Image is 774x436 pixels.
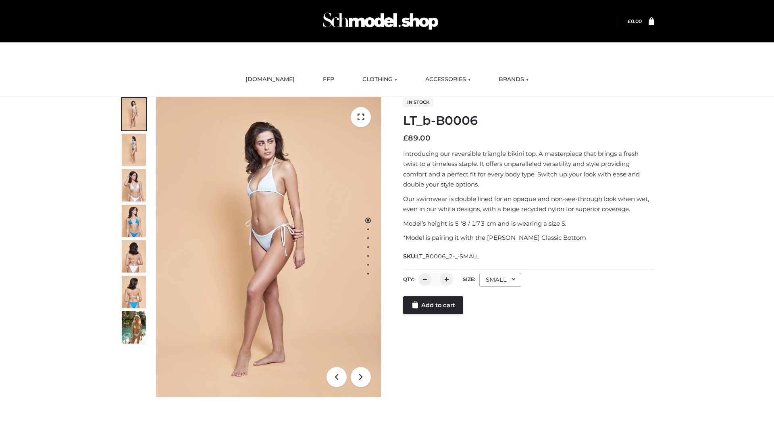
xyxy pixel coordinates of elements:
bdi: 0.00 [628,18,642,24]
p: Introducing our reversible triangle bikini top. A masterpiece that brings a fresh twist to a time... [403,149,654,190]
img: ArielClassicBikiniTop_CloudNine_AzureSky_OW114ECO_7-scaled.jpg [122,240,146,272]
img: Arieltop_CloudNine_AzureSky2.jpg [122,311,146,344]
label: Size: [463,276,475,282]
a: FFP [317,71,340,88]
span: In stock [403,97,433,107]
bdi: 89.00 [403,134,431,143]
p: Our swimwear is double lined for an opaque and non-see-through look when wet, even in our white d... [403,194,654,214]
a: CLOTHING [356,71,403,88]
img: ArielClassicBikiniTop_CloudNine_AzureSky_OW114ECO_2-scaled.jpg [122,134,146,166]
img: ArielClassicBikiniTop_CloudNine_AzureSky_OW114ECO_8-scaled.jpg [122,276,146,308]
h1: LT_b-B0006 [403,113,654,128]
a: Add to cart [403,296,463,314]
p: *Model is pairing it with the [PERSON_NAME] Classic Bottom [403,233,654,243]
img: Schmodel Admin 964 [320,5,441,37]
span: SKU: [403,252,480,261]
p: Model’s height is 5 ‘8 / 173 cm and is wearing a size S. [403,218,654,229]
div: SMALL [479,273,521,287]
span: LT_B0006_2-_-SMALL [416,253,479,260]
img: ArielClassicBikiniTop_CloudNine_AzureSky_OW114ECO_4-scaled.jpg [122,205,146,237]
label: QTY: [403,276,414,282]
a: £0.00 [628,18,642,24]
a: [DOMAIN_NAME] [239,71,301,88]
a: BRANDS [493,71,535,88]
span: £ [403,134,408,143]
img: ArielClassicBikiniTop_CloudNine_AzureSky_OW114ECO_1-scaled.jpg [122,98,146,130]
img: ArielClassicBikiniTop_CloudNine_AzureSky_OW114ECO_1 [156,97,381,397]
img: ArielClassicBikiniTop_CloudNine_AzureSky_OW114ECO_3-scaled.jpg [122,169,146,201]
a: ACCESSORIES [419,71,476,88]
span: £ [628,18,631,24]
